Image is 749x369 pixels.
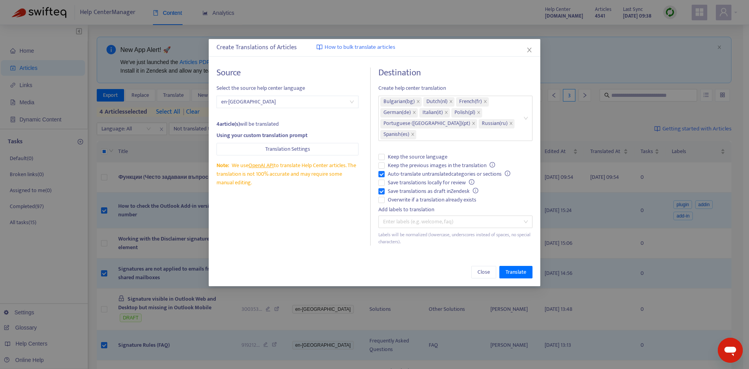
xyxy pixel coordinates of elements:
[385,170,513,178] span: Auto-translate untranslated categories or sections
[412,111,416,115] span: close
[217,143,359,155] button: Translation Settings
[221,96,354,108] span: en-gb
[426,97,447,107] span: Dutch ( nl )
[385,161,498,170] span: Keep the previous images in the translation
[471,266,496,278] button: Close
[472,121,476,126] span: close
[499,266,532,278] button: Translate
[459,97,482,107] span: French ( fr )
[378,68,532,78] h4: Destination
[505,171,510,176] span: info-circle
[490,162,495,168] span: info-circle
[454,108,475,118] span: Polish ( pl )
[411,132,415,137] span: close
[378,231,532,246] div: Labels will be normalized (lowercase, underscores instead of spaces, no special characters).
[217,68,359,78] h4: Source
[383,119,470,128] span: Portuguese ([GEOGRAPHIC_DATA]) ( pt )
[385,153,451,161] span: Keep the source language
[416,100,420,104] span: close
[385,187,481,196] span: Save translations as draft in Zendesk
[449,100,453,104] span: close
[316,43,395,52] a: How to bulk translate articles
[217,161,359,187] div: We use to translate Help Center articles. The translation is not 100% accurate and may require so...
[217,84,359,93] span: Select the source help center language
[217,161,229,170] span: Note:
[422,108,443,118] span: Italian ( it )
[217,43,533,52] div: Create Translations of Articles
[473,188,478,193] span: info-circle
[248,161,274,170] a: OpenAI API
[469,179,474,185] span: info-circle
[385,196,479,204] span: Overwrite if a translation already exists
[525,46,534,54] button: Close
[217,120,359,128] div: will be translated
[526,47,532,53] span: close
[383,108,411,118] span: German ( de )
[482,119,508,128] span: Russian ( ru )
[217,131,359,140] div: Using your custom translation prompt
[477,111,481,115] span: close
[383,97,415,107] span: Bulgarian ( bg )
[217,119,240,128] strong: 4 article(s)
[444,111,448,115] span: close
[383,130,409,139] span: Spanish ( es )
[477,268,490,276] span: Close
[483,100,487,104] span: close
[378,205,532,214] div: Add labels to translation
[385,178,477,187] span: Save translations locally for review
[325,43,395,52] span: How to bulk translate articles
[718,338,743,363] iframe: Button to launch messaging window
[506,268,526,276] span: Translate
[316,44,323,50] img: image-link
[378,84,532,93] span: Create help center translation
[265,145,310,153] span: Translation Settings
[509,121,513,126] span: close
